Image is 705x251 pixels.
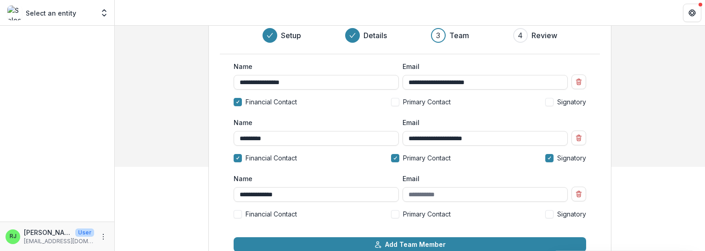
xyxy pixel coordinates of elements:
[24,228,72,237] p: [PERSON_NAME]
[246,97,297,107] span: Financial Contact
[26,8,76,18] p: Select an entity
[234,118,393,127] label: Name
[403,209,451,219] span: Primary Contact
[281,30,301,41] h3: Setup
[263,28,557,43] div: Progress
[571,74,586,89] button: Remove team member
[246,153,297,163] span: Financial Contact
[532,30,557,41] h3: Review
[557,97,586,107] span: Signatory
[246,209,297,219] span: Financial Contact
[449,30,469,41] h3: Team
[403,97,451,107] span: Primary Contact
[7,6,22,20] img: Select an entity
[571,131,586,145] button: Remove team member
[557,153,586,163] span: Signatory
[364,30,387,41] h3: Details
[571,187,586,201] button: Remove team member
[24,237,94,245] p: [EMAIL_ADDRESS][DOMAIN_NAME]
[683,4,701,22] button: Get Help
[403,174,562,183] label: Email
[234,62,393,71] label: Name
[10,234,17,240] div: Reginald Jennings
[98,4,111,22] button: Open entity switcher
[518,30,523,41] div: 4
[557,209,586,219] span: Signatory
[98,231,109,242] button: More
[436,30,440,41] div: 3
[403,118,562,127] label: Email
[234,174,393,183] label: Name
[403,153,451,163] span: Primary Contact
[75,228,94,237] p: User
[403,62,562,71] label: Email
